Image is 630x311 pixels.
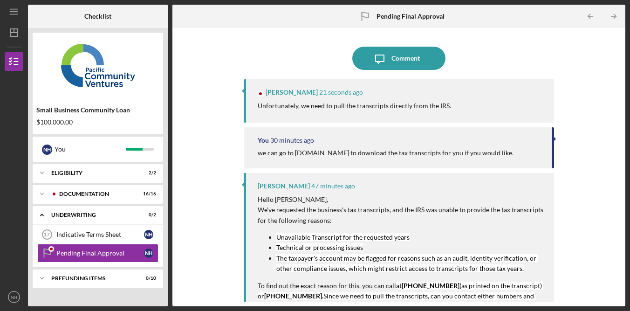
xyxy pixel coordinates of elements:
img: Product logo [33,37,163,93]
p: We've requested the business's tax transcripts, and the IRS was unable to provide the tax transcr... [258,205,545,226]
div: [PERSON_NAME] [258,182,310,190]
div: Pending Final Approval [56,249,144,257]
a: Pending Final ApprovalNH [37,244,158,263]
tspan: 17 [44,232,49,237]
div: 16 / 16 [139,191,156,197]
mark: (as printed on the transcript) or [258,282,543,300]
time: 2025-10-07 22:04 [311,182,355,190]
div: Indicative Terms Sheet [56,231,144,238]
mark: Technical or processing issues [276,243,363,251]
mark: at [396,282,402,290]
text: NH [11,295,17,300]
mark: The taxpayer's account may be flagged for reasons such as an audit, identity verification, or oth... [276,254,538,272]
div: 0 / 10 [139,276,156,281]
div: You [55,141,126,157]
p: Hello [PERSON_NAME], [258,194,545,205]
div: N H [42,145,52,155]
mark: [PHONE_NUMBER]. [264,292,323,300]
button: Comment [352,47,445,70]
div: Comment [391,47,420,70]
p: Unfortunately, we need to pull the transcripts directly from the IRS. [258,101,451,111]
div: 2 / 2 [139,170,156,176]
div: Small Business Community Loan [36,106,159,114]
div: N H [144,249,153,258]
div: You [258,137,269,144]
div: Prefunding Items [51,276,133,281]
div: $100,000.00 [36,118,159,126]
div: [PERSON_NAME] [266,89,318,96]
div: Eligibility [51,170,133,176]
mark: Unavailable Transcript for the requested years [276,233,410,241]
time: 2025-10-07 22:51 [319,89,363,96]
b: Checklist [84,13,111,20]
div: we can go to [DOMAIN_NAME] to download the tax transcripts for you if you would like. [258,149,514,157]
div: Documentation [59,191,133,197]
mark: Since we need to pull the transcripts, can you contact either numbers and find out why this is an... [258,292,535,310]
time: 2025-10-07 22:20 [270,137,314,144]
mark: [PHONE_NUMBER] [402,282,459,290]
button: NH [5,288,23,306]
b: Pending Final Approval [377,13,445,20]
a: 17Indicative Terms SheetNH [37,225,158,244]
div: N H [144,230,153,239]
div: 0 / 2 [139,212,156,218]
div: Underwriting [51,212,133,218]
